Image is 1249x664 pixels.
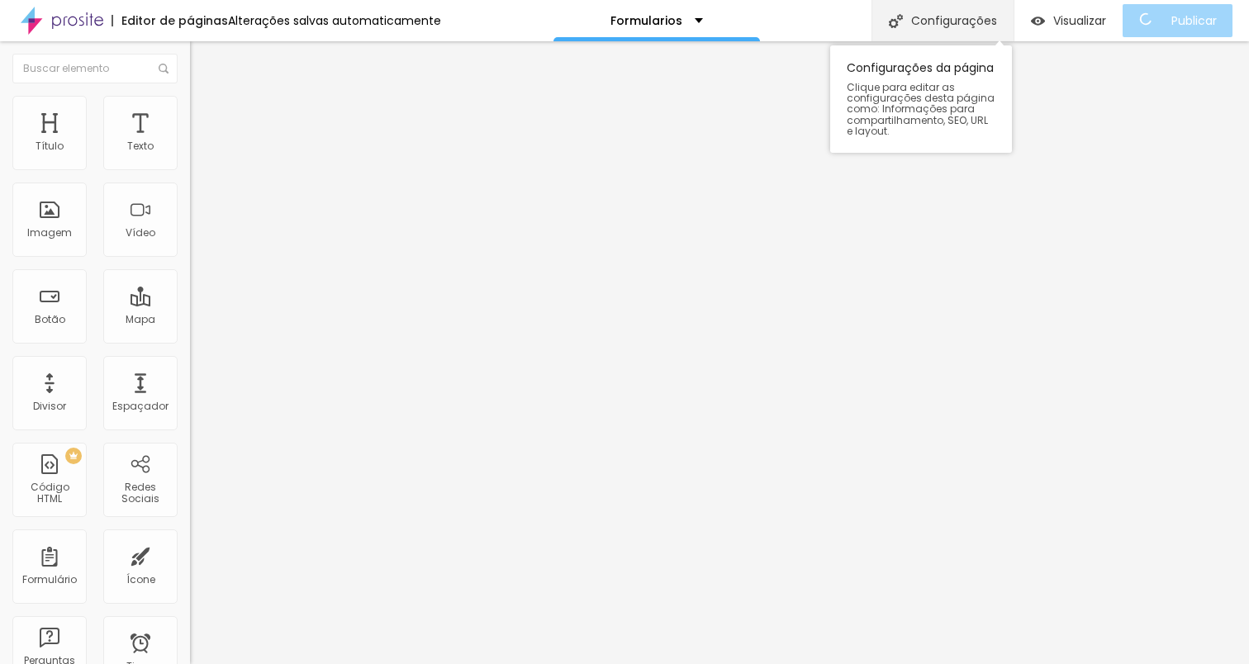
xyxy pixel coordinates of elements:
[1014,4,1123,37] button: Visualizar
[27,227,72,239] div: Imagem
[126,574,155,586] div: Ícone
[1123,4,1232,37] button: Publicar
[1053,14,1106,27] span: Visualizar
[127,140,154,152] div: Texto
[12,54,178,83] input: Buscar elemento
[126,314,155,325] div: Mapa
[112,401,169,412] div: Espaçador
[889,14,903,28] img: Icone
[847,82,995,136] span: Clique para editar as configurações desta página como: Informações para compartilhamento, SEO, UR...
[107,481,173,505] div: Redes Sociais
[1031,14,1045,28] img: view-1.svg
[36,140,64,152] div: Título
[17,481,82,505] div: Código HTML
[33,401,66,412] div: Divisor
[126,227,155,239] div: Vídeo
[22,574,77,586] div: Formulário
[159,64,169,74] img: Icone
[35,314,65,325] div: Botão
[112,15,228,26] div: Editor de páginas
[610,15,682,26] p: Formularios
[1171,14,1217,27] span: Publicar
[228,15,441,26] div: Alterações salvas automaticamente
[190,41,1249,664] iframe: Editor
[830,45,1012,153] div: Configurações da página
